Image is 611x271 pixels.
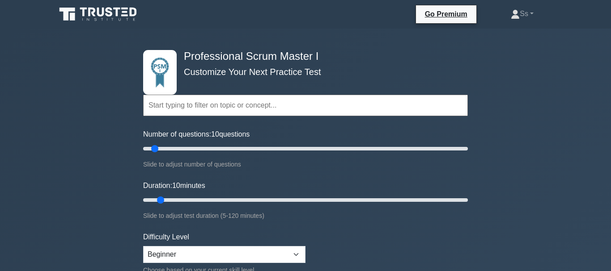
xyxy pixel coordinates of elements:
[180,50,424,63] h4: Professional Scrum Master I
[420,8,473,20] a: Go Premium
[172,182,180,189] span: 10
[143,232,189,242] label: Difficulty Level
[143,180,205,191] label: Duration: minutes
[211,130,219,138] span: 10
[143,159,468,170] div: Slide to adjust number of questions
[143,95,468,116] input: Start typing to filter on topic or concept...
[143,129,250,140] label: Number of questions: questions
[143,210,468,221] div: Slide to adjust test duration (5-120 minutes)
[489,5,555,23] a: Ss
